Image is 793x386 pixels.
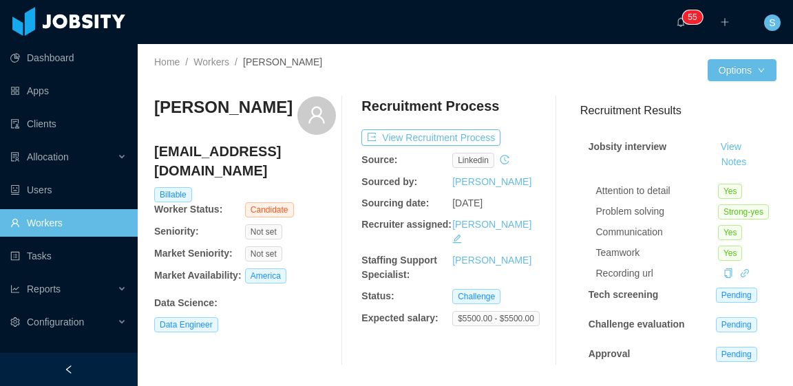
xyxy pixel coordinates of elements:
i: icon: solution [10,152,20,162]
span: Not set [245,224,282,239]
a: icon: auditClients [10,110,127,138]
span: Not set [245,246,282,261]
i: icon: history [500,155,509,164]
span: Pending [716,288,757,303]
span: Yes [718,225,743,240]
div: Attention to detail [596,184,718,198]
b: Sourcing date: [361,197,429,208]
a: icon: userWorkers [10,209,127,237]
button: Notes [716,154,752,171]
a: Home [154,56,180,67]
span: Data Engineer [154,317,218,332]
span: [PERSON_NAME] [243,56,322,67]
span: / [235,56,237,67]
b: Market Availability: [154,270,242,281]
strong: Tech screening [589,289,659,300]
b: Expected salary: [361,312,438,323]
b: Recruiter assigned: [361,219,452,230]
a: icon: pie-chartDashboard [10,44,127,72]
span: S [769,14,775,31]
a: Workers [193,56,229,67]
div: Copy [723,266,733,281]
span: Billable [154,187,192,202]
a: View [716,141,746,152]
strong: Approval [589,348,631,359]
span: / [185,56,188,67]
div: Problem solving [596,204,718,219]
a: [PERSON_NAME] [452,255,531,266]
span: [DATE] [452,197,483,208]
a: icon: link [740,268,750,279]
a: icon: appstoreApps [10,77,127,105]
b: Staffing Support Specialist: [361,255,437,280]
i: icon: setting [10,317,20,327]
span: Allocation [27,151,69,162]
span: linkedin [452,153,494,168]
a: icon: exportView Recruitment Process [361,132,500,143]
div: Communication [596,225,718,239]
i: icon: user [307,105,326,125]
h3: [PERSON_NAME] [154,96,293,118]
sup: 55 [682,10,702,24]
b: Worker Status: [154,204,222,215]
h4: Recruitment Process [361,96,499,116]
b: Status: [361,290,394,301]
span: Reports [27,283,61,294]
b: Sourced by: [361,176,417,187]
b: Source: [361,154,397,165]
h3: Recruitment Results [580,102,776,119]
strong: Jobsity interview [589,141,667,152]
span: Challenge [452,289,500,304]
i: icon: copy [723,268,733,278]
a: icon: profileTasks [10,242,127,270]
b: Data Science : [154,297,218,308]
a: [PERSON_NAME] [452,176,531,187]
span: Yes [718,246,743,261]
span: Configuration [27,317,84,328]
a: icon: robotUsers [10,176,127,204]
span: Strong-yes [718,204,769,219]
span: $5500.00 - $5500.00 [452,311,540,326]
i: icon: link [740,268,750,278]
p: 5 [692,10,697,24]
span: Candidate [245,202,294,217]
b: Seniority: [154,226,199,237]
span: Pending [716,317,757,332]
span: Yes [718,184,743,199]
i: icon: plus [720,17,730,27]
b: Market Seniority: [154,248,233,259]
i: icon: edit [452,234,462,244]
i: icon: line-chart [10,284,20,294]
button: Optionsicon: down [708,59,776,81]
div: Teamwork [596,246,718,260]
div: Recording url [596,266,718,281]
a: [PERSON_NAME] [452,219,531,230]
i: icon: bell [676,17,686,27]
button: icon: exportView Recruitment Process [361,129,500,146]
p: 5 [688,10,692,24]
span: Pending [716,347,757,362]
strong: Challenge evaluation [589,319,685,330]
span: America [245,268,286,283]
h4: [EMAIL_ADDRESS][DOMAIN_NAME] [154,142,336,180]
